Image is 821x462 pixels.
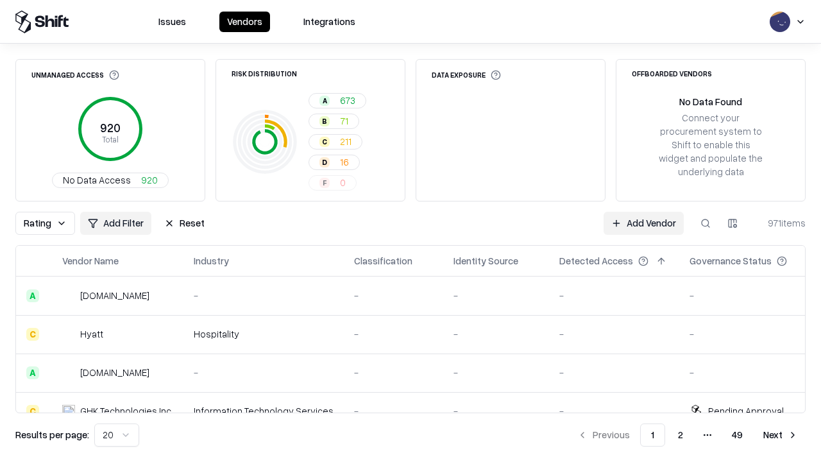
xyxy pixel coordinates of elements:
div: Identity Source [453,254,518,268]
div: C [26,328,39,341]
div: - [354,327,433,341]
img: intrado.com [62,289,75,302]
img: primesec.co.il [62,366,75,379]
div: Offboarded Vendors [632,70,712,77]
button: 2 [668,424,693,447]
div: Detected Access [559,254,633,268]
tspan: 920 [100,121,121,135]
div: - [453,289,539,302]
div: - [354,366,433,379]
button: 49 [722,424,753,447]
span: Rating [24,216,51,230]
div: A [319,96,330,106]
div: Industry [194,254,229,268]
div: - [453,404,539,418]
div: [DOMAIN_NAME] [80,366,149,379]
span: 16 [340,155,349,169]
div: Governance Status [690,254,772,268]
tspan: Total [102,134,119,144]
div: - [690,366,808,379]
div: - [194,289,334,302]
span: 920 [141,173,158,187]
div: 971 items [754,216,806,230]
div: Vendor Name [62,254,119,268]
div: No Data Found [679,95,742,108]
div: Hyatt [80,327,103,341]
div: - [559,327,669,341]
button: A673 [309,93,366,108]
nav: pagination [570,424,806,447]
div: Information Technology Services [194,404,334,418]
span: 211 [340,135,351,148]
div: Data Exposure [432,70,501,80]
button: 1 [640,424,665,447]
div: - [453,366,539,379]
span: 71 [340,114,348,128]
div: Pending Approval [708,404,784,418]
a: Add Vendor [604,212,684,235]
div: - [559,404,669,418]
span: 673 [340,94,355,107]
div: Risk Distribution [232,70,297,77]
div: C [26,405,39,418]
div: - [559,366,669,379]
button: C211 [309,134,362,150]
span: No Data Access [63,173,131,187]
button: Issues [151,12,194,32]
img: GHK Technologies Inc. [62,405,75,418]
div: - [690,327,808,341]
button: Integrations [296,12,363,32]
button: Rating [15,212,75,235]
div: B [319,116,330,126]
img: Hyatt [62,328,75,341]
div: C [319,137,330,147]
button: Next [756,424,806,447]
div: Connect your procurement system to Shift to enable this widget and populate the underlying data [657,111,764,179]
div: A [26,366,39,379]
button: Add Filter [80,212,151,235]
div: [DOMAIN_NAME] [80,289,149,302]
div: Hospitality [194,327,334,341]
div: Unmanaged Access [31,70,119,80]
button: B71 [309,114,359,129]
div: - [453,327,539,341]
button: Reset [157,212,212,235]
div: - [559,289,669,302]
p: Results per page: [15,428,89,441]
div: D [319,157,330,167]
button: Vendors [219,12,270,32]
div: GHK Technologies Inc. [80,404,173,418]
div: - [690,289,808,302]
div: A [26,289,39,302]
button: No Data Access920 [52,173,169,188]
div: - [194,366,334,379]
div: - [354,404,433,418]
button: D16 [309,155,360,170]
div: - [354,289,433,302]
div: Classification [354,254,412,268]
